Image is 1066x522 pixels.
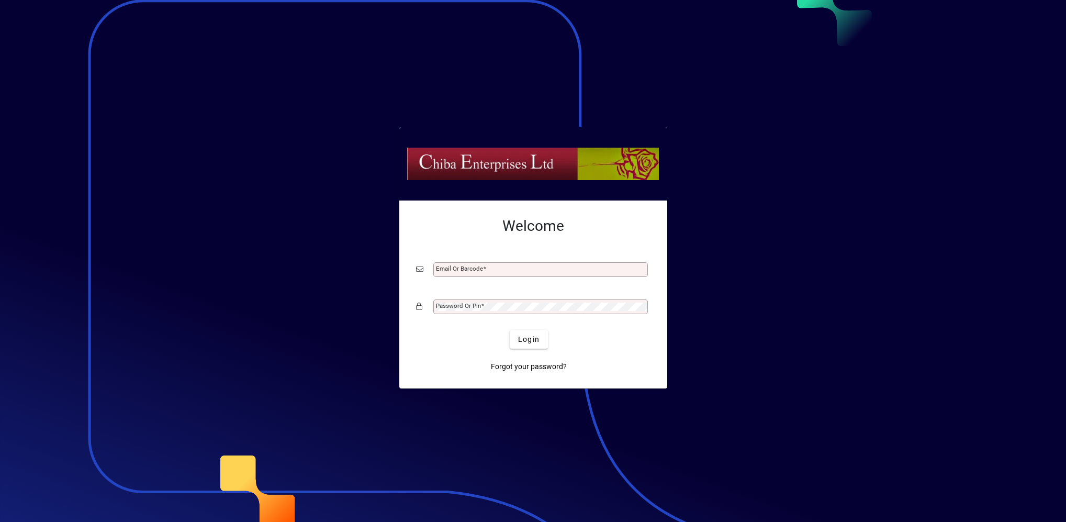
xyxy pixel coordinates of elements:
a: Forgot your password? [487,357,571,376]
span: Login [518,334,540,345]
mat-label: Email or Barcode [436,265,483,272]
button: Login [510,330,548,349]
h2: Welcome [416,217,650,235]
mat-label: Password or Pin [436,302,481,309]
span: Forgot your password? [491,361,567,372]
